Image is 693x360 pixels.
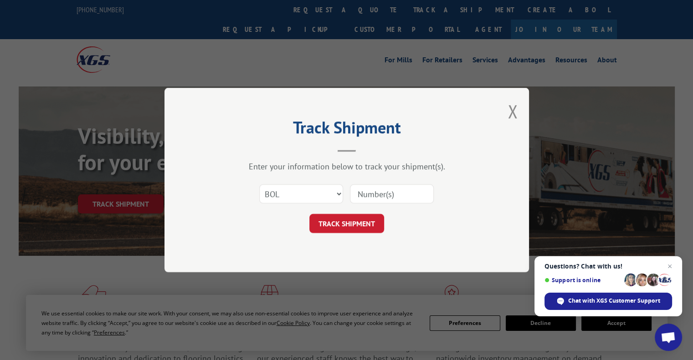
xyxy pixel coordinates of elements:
div: Enter your information below to track your shipment(s). [210,161,483,172]
button: Close modal [508,99,518,123]
span: Support is online [544,277,621,284]
button: TRACK SHIPMENT [309,214,384,233]
a: Open chat [655,324,682,351]
span: Chat with XGS Customer Support [568,297,660,305]
h2: Track Shipment [210,121,483,138]
input: Number(s) [350,184,434,203]
span: Questions? Chat with us! [544,263,672,270]
span: Chat with XGS Customer Support [544,293,672,310]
